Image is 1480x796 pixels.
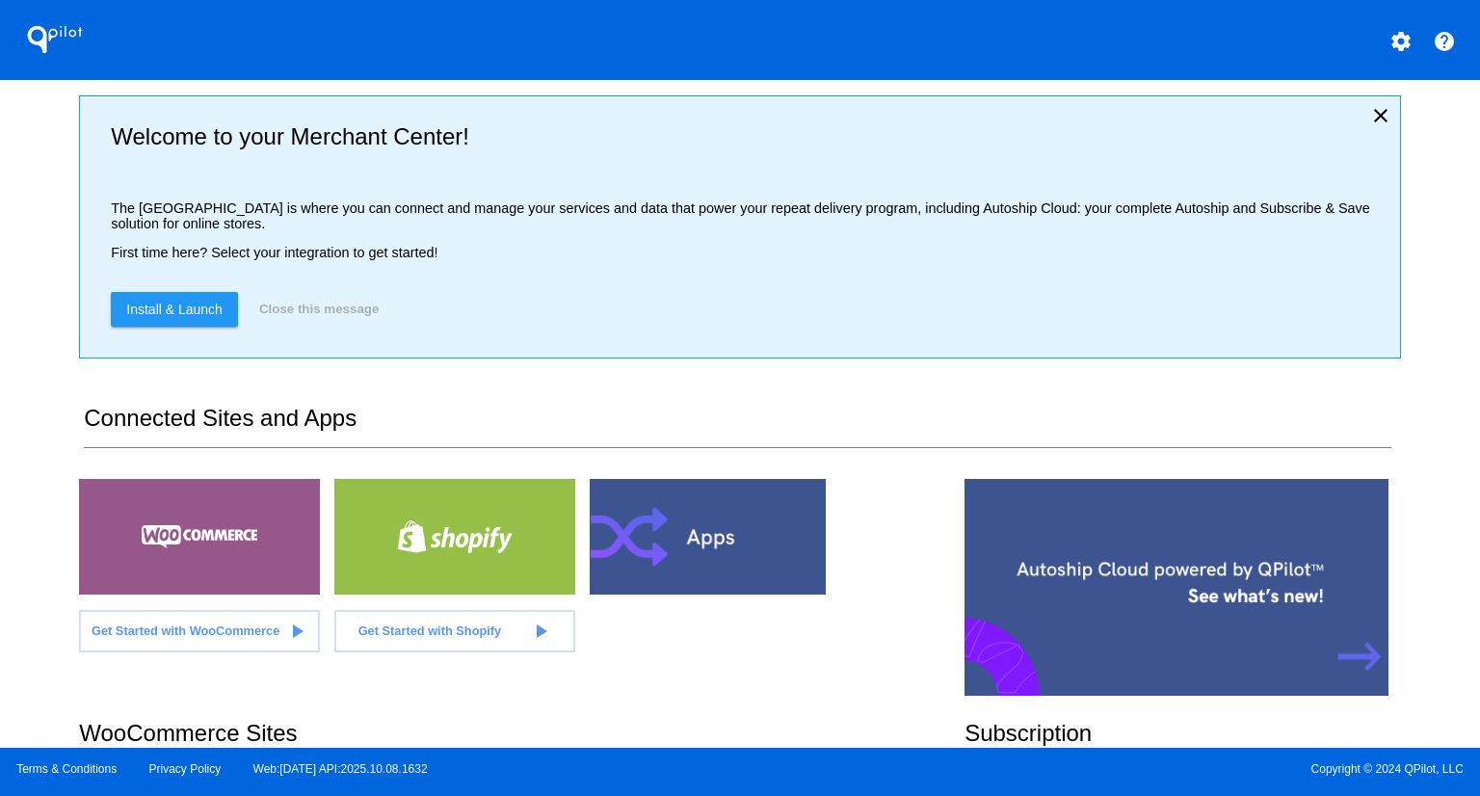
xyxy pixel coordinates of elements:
[1433,30,1456,53] mat-icon: help
[756,762,1464,776] span: Copyright © 2024 QPilot, LLC
[149,762,222,776] a: Privacy Policy
[92,624,279,638] span: Get Started with WooCommerce
[334,610,575,652] a: Get Started with Shopify
[84,405,1390,448] h2: Connected Sites and Apps
[253,292,384,327] button: Close this message
[111,292,238,327] a: Install & Launch
[79,610,320,652] a: Get Started with WooCommerce
[1369,104,1392,127] mat-icon: close
[111,123,1384,150] h2: Welcome to your Merchant Center!
[965,720,1401,747] h2: Subscription
[358,624,502,638] span: Get Started with Shopify
[285,620,308,643] mat-icon: play_arrow
[79,720,965,747] h2: WooCommerce Sites
[253,762,428,776] a: Web:[DATE] API:2025.10.08.1632
[16,20,93,59] h1: QPilot
[111,200,1384,231] p: The [GEOGRAPHIC_DATA] is where you can connect and manage your services and data that power your ...
[1389,30,1413,53] mat-icon: settings
[529,620,552,643] mat-icon: play_arrow
[16,762,117,776] a: Terms & Conditions
[111,245,1384,260] p: First time here? Select your integration to get started!
[126,302,223,317] span: Install & Launch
